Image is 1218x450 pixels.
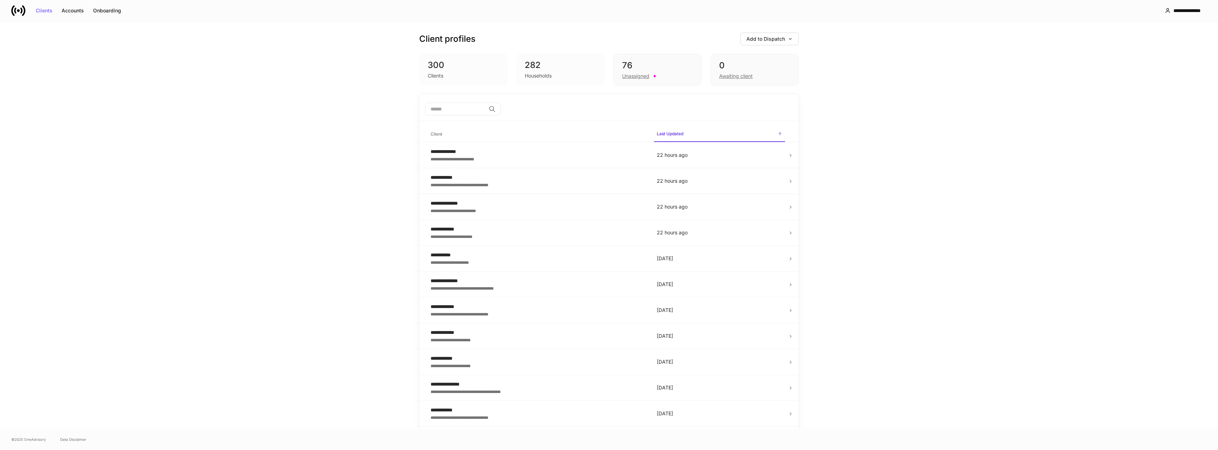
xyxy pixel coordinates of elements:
[431,131,442,137] h6: Client
[62,8,84,13] div: Accounts
[657,332,782,340] p: [DATE]
[719,60,790,71] div: 0
[657,130,683,137] h6: Last Updated
[657,229,782,236] p: 22 hours ago
[657,203,782,210] p: 22 hours ago
[525,72,552,79] div: Households
[746,36,793,41] div: Add to Dispatch
[11,437,46,442] span: © 2025 OneAdvisory
[657,307,782,314] p: [DATE]
[36,8,52,13] div: Clients
[657,152,782,159] p: 22 hours ago
[657,255,782,262] p: [DATE]
[428,59,499,71] div: 300
[622,73,649,80] div: Unassigned
[657,177,782,184] p: 22 hours ago
[93,8,121,13] div: Onboarding
[31,5,57,16] button: Clients
[60,437,86,442] a: Data Disclaimer
[525,59,596,71] div: 282
[428,127,648,142] span: Client
[57,5,89,16] button: Accounts
[654,127,785,142] span: Last Updated
[613,54,702,86] div: 76Unassigned
[657,410,782,417] p: [DATE]
[622,60,693,71] div: 76
[428,72,443,79] div: Clients
[740,33,799,45] button: Add to Dispatch
[657,358,782,365] p: [DATE]
[719,73,753,80] div: Awaiting client
[419,33,476,45] h3: Client profiles
[657,281,782,288] p: [DATE]
[89,5,126,16] button: Onboarding
[657,384,782,391] p: [DATE]
[710,54,799,86] div: 0Awaiting client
